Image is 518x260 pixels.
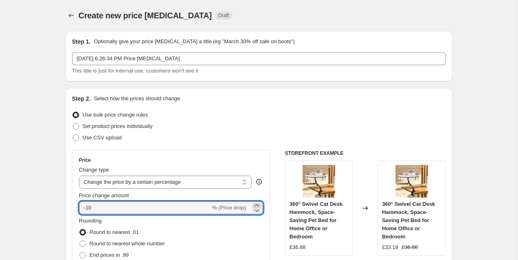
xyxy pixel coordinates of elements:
[94,95,180,103] p: Select how the prices should change
[303,165,335,198] img: 71ZJp3c6uhL_80x.jpg
[90,252,129,258] span: End prices in .99
[212,205,246,211] span: % (Price drop)
[83,112,148,118] span: Use bulk price change rules
[290,243,306,251] div: £36.88
[285,150,446,156] h6: STOREFRONT EXAMPLE
[218,12,229,19] span: Draft
[395,165,428,198] img: 71ZJp3c6uhL_80x.jpg
[72,95,91,103] h2: Step 2.
[290,201,342,240] span: 360° Swivel Cat Desk Hammock, Space-Saving Pet Bed for Home Office or Bedroom
[79,218,102,224] span: Rounding
[90,240,165,247] span: Round to nearest whole number
[90,229,139,235] span: Round to nearest .01
[72,68,198,74] span: This title is just for internal use, customers won't see it
[66,10,77,21] button: Price change jobs
[382,201,435,240] span: 360° Swivel Cat Desk Hammock, Space-Saving Pet Bed for Home Office or Bedroom
[79,201,211,214] input: -15
[402,243,418,251] strike: £36.88
[79,157,91,163] h3: Price
[79,11,212,20] span: Create new price [MEDICAL_DATA]
[94,37,294,46] p: Optionally give your price [MEDICAL_DATA] a title (eg "March 30% off sale on boots")
[83,134,122,141] span: Use CSV upload
[79,167,109,173] span: Change type
[72,52,446,65] input: 30% off holiday sale
[79,192,129,198] span: Price change amount
[255,178,263,186] div: help
[72,37,91,46] h2: Step 1.
[83,123,153,129] span: Set product prices individually
[382,243,398,251] div: £33.19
